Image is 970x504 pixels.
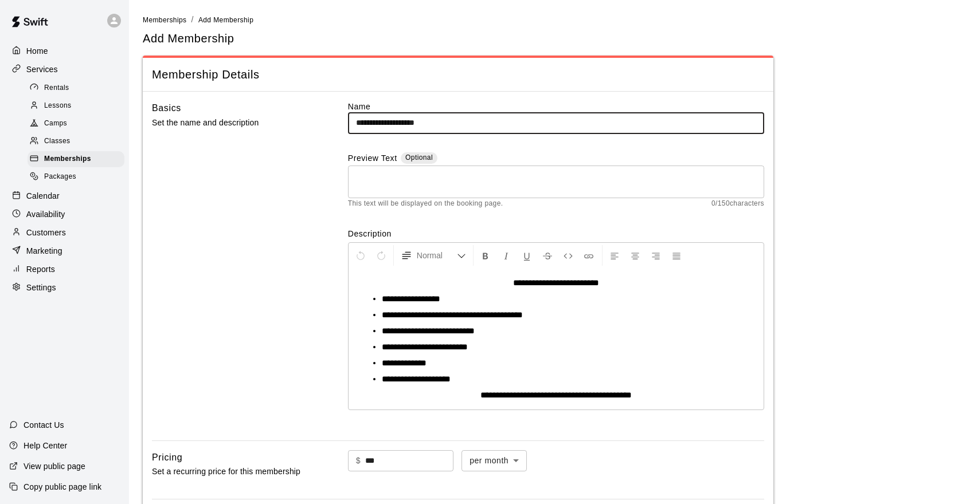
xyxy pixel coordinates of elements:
[28,169,124,185] div: Packages
[538,245,557,266] button: Format Strikethrough
[405,153,433,162] span: Optional
[28,80,124,96] div: Rentals
[625,245,645,266] button: Center Align
[579,245,599,266] button: Insert Link
[24,419,64,431] p: Contact Us
[44,118,67,129] span: Camps
[198,16,253,24] span: Add Membership
[44,82,69,94] span: Rentals
[143,15,186,24] a: Memberships
[28,151,129,168] a: Memberships
[152,67,764,82] span: Membership Details
[711,198,764,210] span: 0 / 150 characters
[371,245,391,266] button: Redo
[26,64,58,75] p: Services
[9,42,120,60] a: Home
[28,133,129,151] a: Classes
[28,116,124,132] div: Camps
[44,153,91,165] span: Memberships
[24,481,101,493] p: Copy public page link
[517,245,537,266] button: Format Underline
[461,450,527,471] div: per month
[143,31,234,46] h5: Add Membership
[356,455,361,467] p: $
[9,279,120,296] a: Settings
[396,245,471,266] button: Formatting Options
[26,45,48,57] p: Home
[28,98,124,114] div: Lessons
[28,115,129,133] a: Camps
[9,187,120,204] a: Calendar
[28,133,124,149] div: Classes
[476,245,495,266] button: Format Bold
[28,97,129,115] a: Lessons
[24,440,67,451] p: Help Center
[348,101,764,112] label: Name
[26,208,65,220] p: Availability
[152,101,181,116] h6: Basics
[152,450,182,465] h6: Pricing
[26,227,66,238] p: Customers
[44,100,72,112] span: Lessons
[9,261,120,278] a: Reports
[143,16,186,24] span: Memberships
[646,245,666,266] button: Right Align
[191,14,193,26] li: /
[9,61,120,78] a: Services
[26,282,56,293] p: Settings
[143,14,956,26] nav: breadcrumb
[26,245,62,257] p: Marketing
[24,460,85,472] p: View public page
[558,245,578,266] button: Insert Code
[9,242,120,259] a: Marketing
[26,190,60,202] p: Calendar
[667,245,686,266] button: Justify Align
[152,464,311,479] p: Set a recurring price for this membership
[44,136,70,147] span: Classes
[605,245,624,266] button: Left Align
[496,245,516,266] button: Format Italics
[348,152,397,166] label: Preview Text
[26,263,55,275] p: Reports
[44,171,76,183] span: Packages
[348,228,764,239] label: Description
[351,245,370,266] button: Undo
[28,151,124,167] div: Memberships
[9,224,120,241] a: Customers
[28,79,129,97] a: Rentals
[152,116,311,130] p: Set the name and description
[348,198,503,210] span: This text will be displayed on the booking page.
[28,168,129,186] a: Packages
[417,250,457,261] span: Normal
[9,206,120,223] a: Availability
